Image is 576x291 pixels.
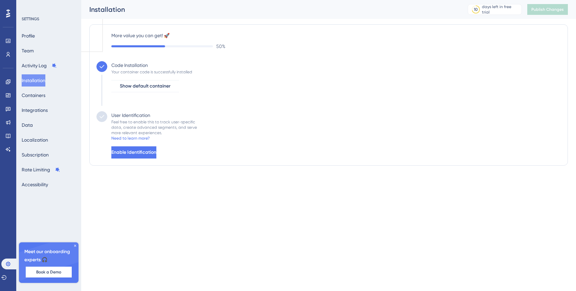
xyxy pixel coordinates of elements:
[111,31,561,40] label: More value you can get! 🚀
[22,178,48,191] button: Accessibility
[22,164,60,176] button: Rate Limiting
[111,148,156,156] span: Enable Identification
[36,269,61,275] span: Book a Demo
[22,45,34,57] button: Team
[22,74,45,87] button: Installation
[482,4,519,15] div: days left in free trial
[22,134,48,146] button: Localization
[22,59,57,72] button: Activity Log
[22,119,33,131] button: Data
[22,16,76,22] div: SETTINGS
[22,104,48,116] button: Integrations
[216,42,225,50] span: 50 %
[120,82,171,90] span: Show default container
[89,5,451,14] div: Installation
[111,119,197,136] div: Feel free to enable this to track user-specific data, create advanced segments, and serve more re...
[531,7,564,12] span: Publish Changes
[111,136,150,141] div: Need to learn more?
[22,149,49,161] button: Subscription
[527,4,568,15] button: Publish Changes
[22,89,45,101] button: Containers
[26,267,72,277] button: Book a Demo
[111,61,148,69] div: Code Installation
[111,111,150,119] div: User Identification
[111,80,179,92] button: Show default container
[111,69,192,75] div: Your container code is successfully installed
[22,30,35,42] button: Profile
[474,7,478,12] div: 10
[111,146,156,159] button: Enable Identification
[24,248,73,264] span: Meet our onboarding experts 🎧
